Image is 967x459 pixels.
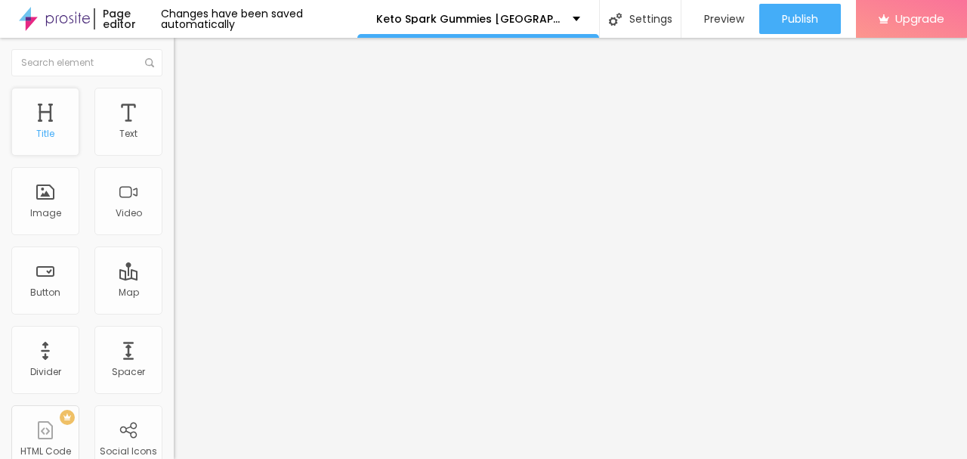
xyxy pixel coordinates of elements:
[161,8,357,29] div: Changes have been saved automatically
[681,4,759,34] button: Preview
[30,287,60,298] div: Button
[782,13,818,25] span: Publish
[36,129,54,139] div: Title
[119,287,139,298] div: Map
[30,367,61,377] div: Divider
[116,208,142,219] div: Video
[100,446,157,457] div: Social Icons
[609,13,622,26] img: Icone
[94,8,160,29] div: Page editor
[119,129,137,139] div: Text
[11,49,162,76] input: Search element
[145,58,154,67] img: Icone
[30,208,61,219] div: Image
[704,13,744,25] span: Preview
[20,446,71,457] div: HTML Code
[174,38,967,459] iframe: Editor
[112,367,145,377] div: Spacer
[895,12,944,25] span: Upgrade
[376,14,561,24] p: Keto Spark Gummies [GEOGRAPHIC_DATA] – Ingredients, Benefits, Customer Reviews [2025 Update]!
[759,4,841,34] button: Publish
